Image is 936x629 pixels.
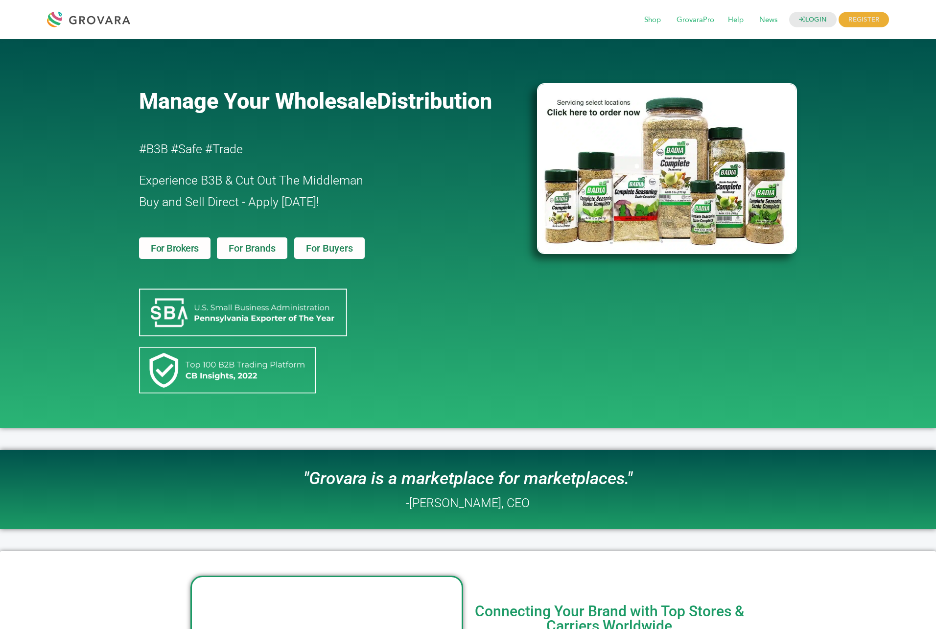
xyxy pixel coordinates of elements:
a: For Brands [217,237,287,259]
a: Manage Your WholesaleDistribution [139,88,521,114]
a: For Buyers [294,237,365,259]
span: Buy and Sell Direct - Apply [DATE]! [139,195,319,209]
span: For Buyers [306,243,353,253]
span: GrovaraPro [670,11,721,29]
span: For Brokers [151,243,199,253]
a: GrovaraPro [670,15,721,25]
span: Experience B3B & Cut Out The Middleman [139,173,363,187]
span: Manage Your Wholesale [139,88,377,114]
span: REGISTER [839,12,889,27]
a: For Brokers [139,237,211,259]
span: News [752,11,784,29]
h2: #B3B #Safe #Trade [139,139,481,160]
span: Distribution [377,88,492,114]
span: Shop [637,11,668,29]
a: LOGIN [789,12,837,27]
a: News [752,15,784,25]
a: Help [721,15,750,25]
span: Help [721,11,750,29]
span: For Brands [229,243,275,253]
h2: -[PERSON_NAME], CEO [406,497,530,509]
a: Shop [637,15,668,25]
i: "Grovara is a marketplace for marketplaces." [304,468,632,489]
